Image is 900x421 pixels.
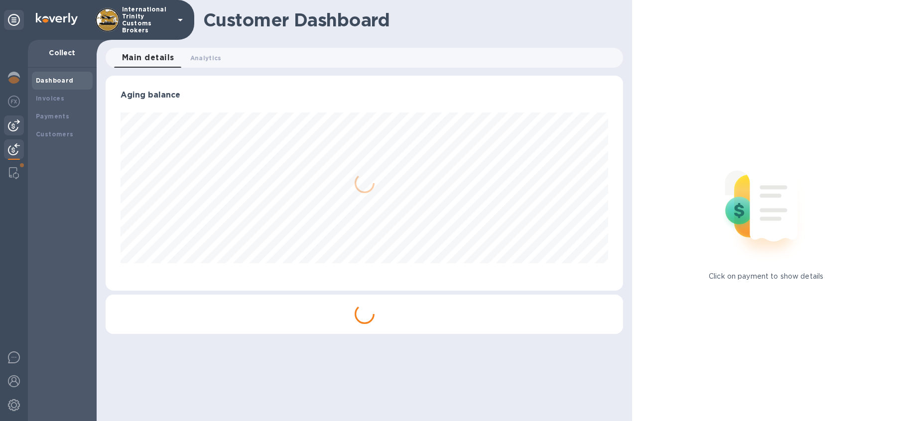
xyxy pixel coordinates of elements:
[122,6,172,34] p: International Trinity Customs Brokers
[36,112,69,120] b: Payments
[203,9,616,30] h1: Customer Dashboard
[36,130,74,138] b: Customers
[36,77,74,84] b: Dashboard
[36,13,78,25] img: Logo
[122,51,174,65] span: Main details
[4,10,24,30] div: Unpin categories
[709,271,823,282] p: Click on payment to show details
[36,48,89,58] p: Collect
[121,91,608,100] h3: Aging balance
[190,53,222,63] span: Analytics
[8,96,20,107] img: Foreign exchange
[36,95,64,102] b: Invoices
